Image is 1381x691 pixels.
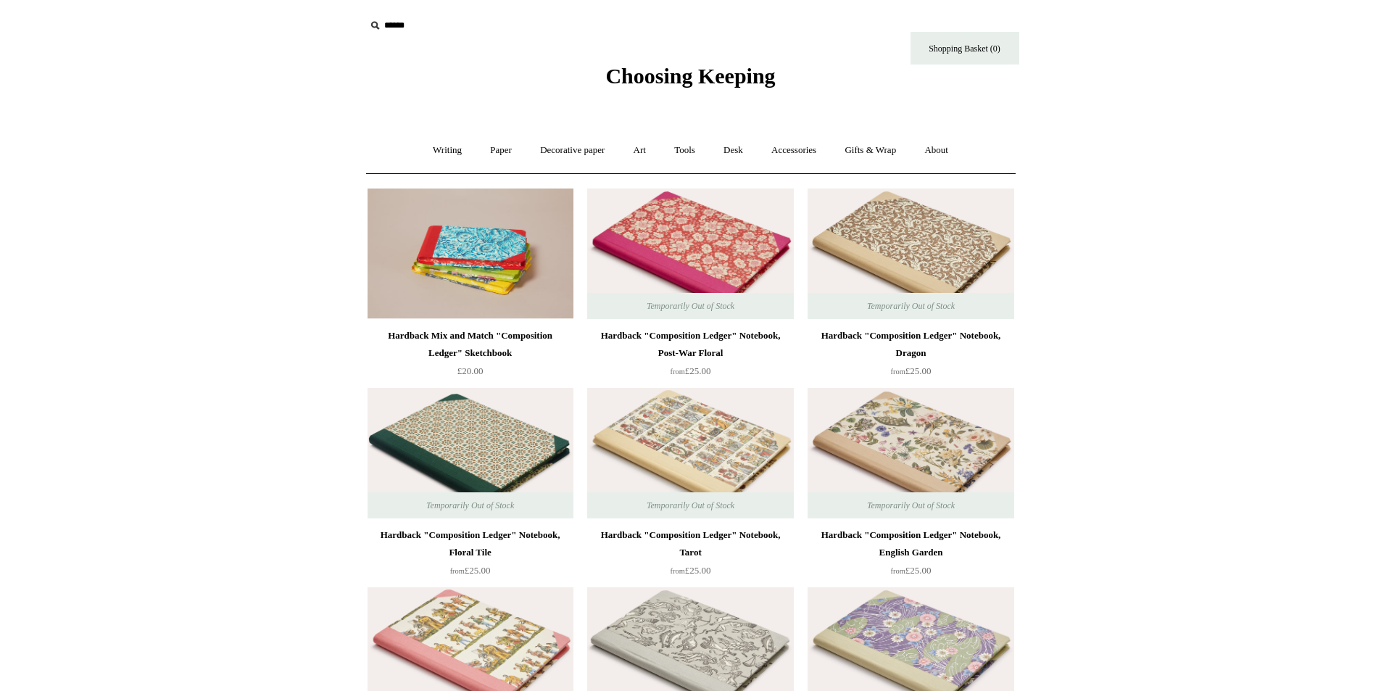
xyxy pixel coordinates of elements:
img: Hardback "Composition Ledger" Notebook, Post-War Floral [587,189,793,319]
div: Hardback "Composition Ledger" Notebook, Floral Tile [371,526,570,561]
a: Hardback "Composition Ledger" Notebook, English Garden from£25.00 [808,526,1013,586]
div: Hardback "Composition Ledger" Notebook, Tarot [591,526,789,561]
span: Temporarily Out of Stock [853,293,969,319]
span: £25.00 [450,565,491,576]
a: Hardback "Composition Ledger" Notebook, Post-War Floral from£25.00 [587,327,793,386]
a: Choosing Keeping [605,75,775,86]
a: Art [621,131,659,170]
a: Hardback "Composition Ledger" Notebook, English Garden Hardback "Composition Ledger" Notebook, En... [808,388,1013,518]
a: Accessories [758,131,829,170]
span: Temporarily Out of Stock [853,492,969,518]
a: Decorative paper [527,131,618,170]
a: Hardback "Composition Ledger" Notebook, Post-War Floral Hardback "Composition Ledger" Notebook, P... [587,189,793,319]
span: from [891,368,905,376]
span: £25.00 [671,365,711,376]
div: Hardback Mix and Match "Composition Ledger" Sketchbook [371,327,570,362]
div: Hardback "Composition Ledger" Notebook, English Garden [811,526,1010,561]
a: Shopping Basket (0) [911,32,1019,65]
a: Tools [661,131,708,170]
span: from [450,567,465,575]
a: Desk [710,131,756,170]
a: Hardback Mix and Match "Composition Ledger" Sketchbook Hardback Mix and Match "Composition Ledger... [368,189,573,319]
a: Hardback "Composition Ledger" Notebook, Tarot from£25.00 [587,526,793,586]
a: Writing [420,131,475,170]
a: Hardback "Composition Ledger" Notebook, Floral Tile Hardback "Composition Ledger" Notebook, Flora... [368,388,573,518]
span: from [671,368,685,376]
a: Hardback "Composition Ledger" Notebook, Dragon Hardback "Composition Ledger" Notebook, Dragon Tem... [808,189,1013,319]
span: Temporarily Out of Stock [412,492,528,518]
a: Gifts & Wrap [831,131,909,170]
span: Temporarily Out of Stock [632,293,749,319]
div: Hardback "Composition Ledger" Notebook, Post-War Floral [591,327,789,362]
span: from [891,567,905,575]
img: Hardback "Composition Ledger" Notebook, Tarot [587,388,793,518]
img: Hardback "Composition Ledger" Notebook, Dragon [808,189,1013,319]
span: from [671,567,685,575]
span: Temporarily Out of Stock [632,492,749,518]
a: Hardback Mix and Match "Composition Ledger" Sketchbook £20.00 [368,327,573,386]
span: £20.00 [457,365,484,376]
a: Hardback "Composition Ledger" Notebook, Tarot Hardback "Composition Ledger" Notebook, Tarot Tempo... [587,388,793,518]
a: About [911,131,961,170]
span: £25.00 [891,365,932,376]
span: £25.00 [671,565,711,576]
img: Hardback "Composition Ledger" Notebook, Floral Tile [368,388,573,518]
a: Paper [477,131,525,170]
div: Hardback "Composition Ledger" Notebook, Dragon [811,327,1010,362]
a: Hardback "Composition Ledger" Notebook, Dragon from£25.00 [808,327,1013,386]
img: Hardback Mix and Match "Composition Ledger" Sketchbook [368,189,573,319]
img: Hardback "Composition Ledger" Notebook, English Garden [808,388,1013,518]
span: Choosing Keeping [605,64,775,88]
span: £25.00 [891,565,932,576]
a: Hardback "Composition Ledger" Notebook, Floral Tile from£25.00 [368,526,573,586]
